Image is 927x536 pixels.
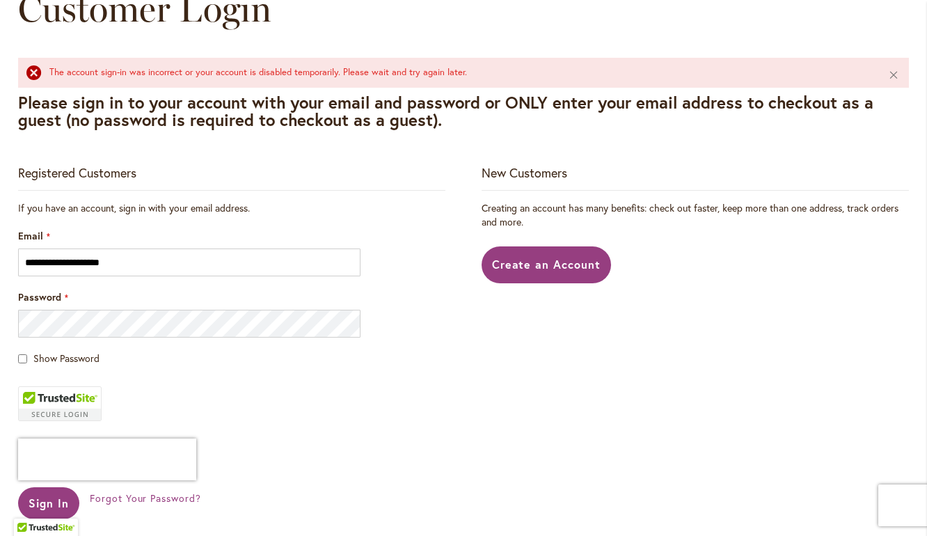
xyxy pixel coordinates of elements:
[90,491,201,505] a: Forgot Your Password?
[90,491,201,505] span: Forgot Your Password?
[18,229,43,242] span: Email
[18,201,445,215] div: If you have an account, sign in with your email address.
[18,386,102,421] div: TrustedSite Certified
[482,246,612,283] a: Create an Account
[482,164,567,181] strong: New Customers
[482,201,909,229] p: Creating an account has many benefits: check out faster, keep more than one address, track orders...
[49,66,867,79] div: The account sign-in was incorrect or your account is disabled temporarily. Please wait and try ag...
[18,290,61,304] span: Password
[492,257,601,271] span: Create an Account
[18,439,196,480] iframe: reCAPTCHA
[10,487,49,526] iframe: Launch Accessibility Center
[18,164,136,181] strong: Registered Customers
[33,352,100,365] span: Show Password
[18,91,873,131] strong: Please sign in to your account with your email and password or ONLY enter your email address to c...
